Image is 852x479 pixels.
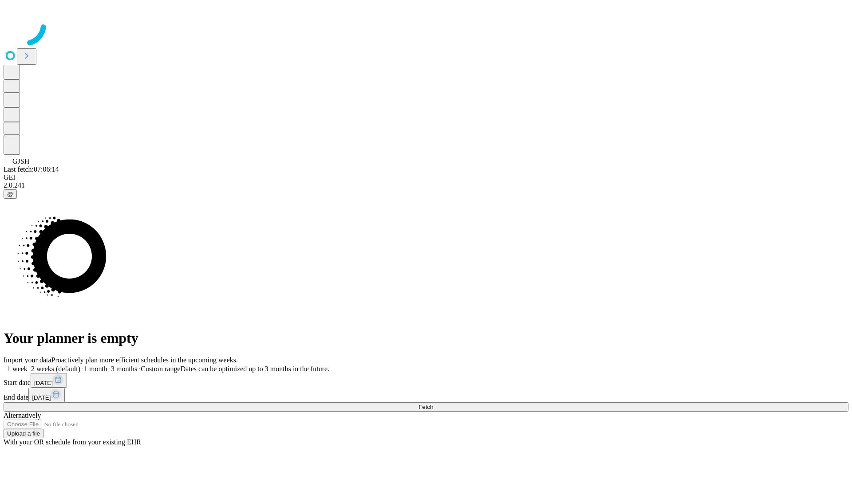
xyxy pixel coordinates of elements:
[4,330,848,346] h1: Your planner is empty
[4,412,41,419] span: Alternatively
[31,373,67,388] button: [DATE]
[141,365,180,373] span: Custom range
[32,394,51,401] span: [DATE]
[7,191,13,197] span: @
[51,356,238,364] span: Proactively plan more efficient schedules in the upcoming weeks.
[4,402,848,412] button: Fetch
[4,181,848,189] div: 2.0.241
[84,365,107,373] span: 1 month
[31,365,80,373] span: 2 weeks (default)
[28,388,65,402] button: [DATE]
[4,429,43,438] button: Upload a file
[111,365,137,373] span: 3 months
[4,373,848,388] div: Start date
[181,365,329,373] span: Dates can be optimized up to 3 months in the future.
[12,157,29,165] span: GJSH
[418,404,433,410] span: Fetch
[34,380,53,386] span: [DATE]
[7,365,28,373] span: 1 week
[4,165,59,173] span: Last fetch: 07:06:14
[4,173,848,181] div: GEI
[4,189,17,199] button: @
[4,388,848,402] div: End date
[4,438,141,446] span: With your OR schedule from your existing EHR
[4,356,51,364] span: Import your data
